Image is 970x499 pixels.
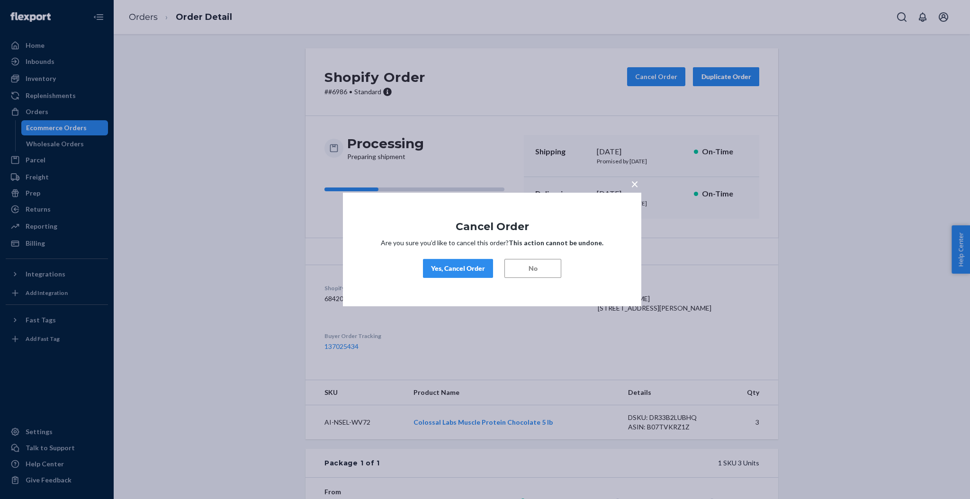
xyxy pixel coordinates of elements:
[371,238,613,248] p: Are you sure you’d like to cancel this order?
[631,176,638,192] span: ×
[431,264,485,273] div: Yes, Cancel Order
[423,259,493,278] button: Yes, Cancel Order
[509,239,603,247] strong: This action cannot be undone.
[504,259,561,278] button: No
[371,221,613,232] h1: Cancel Order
